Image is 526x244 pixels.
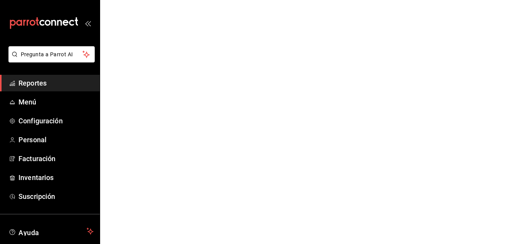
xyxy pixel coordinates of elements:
a: Pregunta a Parrot AI [5,56,95,64]
span: Facturación [18,153,94,164]
span: Ayuda [18,227,84,236]
span: Personal [18,135,94,145]
span: Configuración [18,116,94,126]
span: Inventarios [18,172,94,183]
button: open_drawer_menu [85,20,91,26]
button: Pregunta a Parrot AI [8,46,95,62]
span: Pregunta a Parrot AI [21,50,83,59]
span: Reportes [18,78,94,88]
span: Menú [18,97,94,107]
span: Suscripción [18,191,94,202]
